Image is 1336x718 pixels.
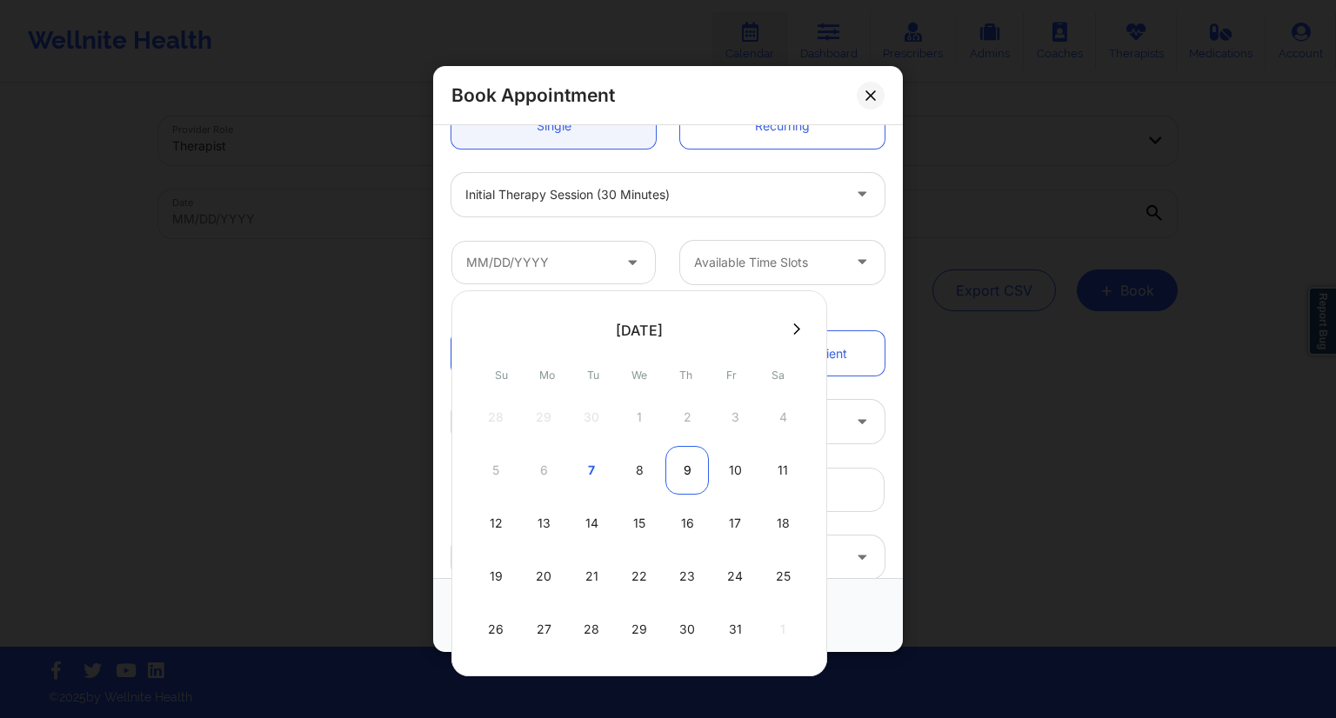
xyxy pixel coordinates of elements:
[618,446,661,495] div: Wed Oct 08 2025
[474,552,518,601] div: Sun Oct 19 2025
[618,499,661,548] div: Wed Oct 15 2025
[713,605,757,654] div: Fri Oct 31 2025
[451,104,656,149] a: Single
[570,605,613,654] div: Tue Oct 28 2025
[713,446,757,495] div: Fri Oct 10 2025
[570,446,613,495] div: Tue Oct 07 2025
[474,605,518,654] div: Sun Oct 26 2025
[616,322,663,339] div: [DATE]
[679,369,692,382] abbr: Thursday
[451,241,656,284] input: MM/DD/YYYY
[522,499,565,548] div: Mon Oct 13 2025
[522,605,565,654] div: Mon Oct 27 2025
[665,499,709,548] div: Thu Oct 16 2025
[726,369,737,382] abbr: Friday
[495,369,508,382] abbr: Sunday
[539,369,555,382] abbr: Monday
[587,369,599,382] abbr: Tuesday
[570,552,613,601] div: Tue Oct 21 2025
[522,552,565,601] div: Mon Oct 20 2025
[439,302,897,320] div: Patient information:
[665,446,709,495] div: Thu Oct 09 2025
[631,369,647,382] abbr: Wednesday
[761,499,805,548] div: Sat Oct 18 2025
[761,552,805,601] div: Sat Oct 25 2025
[680,104,885,149] a: Recurring
[761,446,805,495] div: Sat Oct 11 2025
[772,369,785,382] abbr: Saturday
[570,499,613,548] div: Tue Oct 14 2025
[465,173,841,216] div: Initial Therapy Session (30 minutes)
[665,605,709,654] div: Thu Oct 30 2025
[618,605,661,654] div: Wed Oct 29 2025
[451,83,615,107] h2: Book Appointment
[474,499,518,548] div: Sun Oct 12 2025
[618,552,661,601] div: Wed Oct 22 2025
[713,552,757,601] div: Fri Oct 24 2025
[665,552,709,601] div: Thu Oct 23 2025
[713,499,757,548] div: Fri Oct 17 2025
